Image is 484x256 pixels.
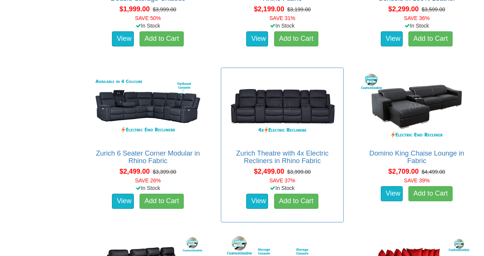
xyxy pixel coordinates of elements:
[408,186,453,201] a: Add to Cart
[270,15,295,21] font: SAVE 31%
[404,177,430,184] font: SAVE 39%
[404,15,430,21] font: SAVE 36%
[408,31,453,46] a: Add to Cart
[153,169,176,175] del: $3,399.00
[219,184,346,192] div: In Stock
[119,5,150,13] span: $1,999.00
[287,169,310,175] del: $3,999.00
[112,194,134,209] a: View
[274,31,318,46] a: Add to Cart
[254,168,284,175] span: $2,499.00
[246,194,268,209] a: View
[225,72,340,142] img: Zurich Theatre with 4x Electric Recliners in Rhino Fabric
[254,5,284,13] span: $2,199.00
[381,31,403,46] a: View
[153,6,176,12] del: $3,999.00
[219,22,346,29] div: In Stock
[246,31,268,46] a: View
[85,22,211,29] div: In Stock
[369,150,464,165] a: Domino King Chaise Lounge in Fabric
[90,72,205,142] img: Zurich 6 Seater Corner Modular in Rhino Fabric
[135,177,161,184] font: SAVE 26%
[359,72,474,142] img: Domino King Chaise Lounge in Fabric
[112,31,134,46] a: View
[388,5,419,13] span: $2,299.00
[354,22,480,29] div: In Stock
[85,184,211,192] div: In Stock
[287,6,310,12] del: $3,199.00
[270,177,295,184] font: SAVE 37%
[422,6,445,12] del: $3,599.00
[96,150,200,165] a: Zurich 6 Seater Corner Modular in Rhino Fabric
[388,168,419,175] span: $2,709.00
[236,150,329,165] a: Zurich Theatre with 4x Electric Recliners in Rhino Fabric
[274,194,318,209] a: Add to Cart
[119,168,150,175] span: $2,499.00
[140,31,184,46] a: Add to Cart
[140,194,184,209] a: Add to Cart
[422,169,445,175] del: $4,499.00
[381,186,403,201] a: View
[135,15,161,21] font: SAVE 50%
